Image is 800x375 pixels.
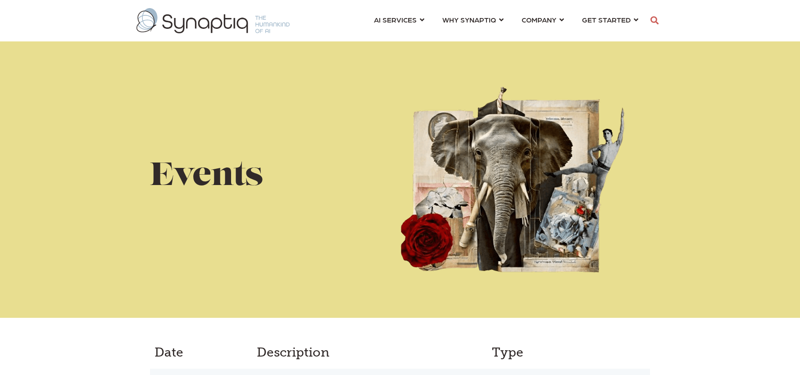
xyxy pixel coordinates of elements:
[582,11,638,28] a: GET STARTED
[492,345,568,360] h4: Type
[442,14,496,26] span: WHY SYNAPTIQ
[522,14,556,26] span: COMPANY
[365,5,647,37] nav: menu
[136,8,290,33] img: synaptiq logo-1
[582,14,631,26] span: GET STARTED
[150,159,400,195] h1: Events
[522,11,564,28] a: COMPANY
[374,14,417,26] span: AI SERVICES
[400,86,625,273] img: Hiring_Performace-removebg-500x415%20-tinified.png
[257,345,478,360] h4: Description
[155,345,245,360] h4: Date
[374,11,424,28] a: AI SERVICES
[442,11,504,28] a: WHY SYNAPTIQ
